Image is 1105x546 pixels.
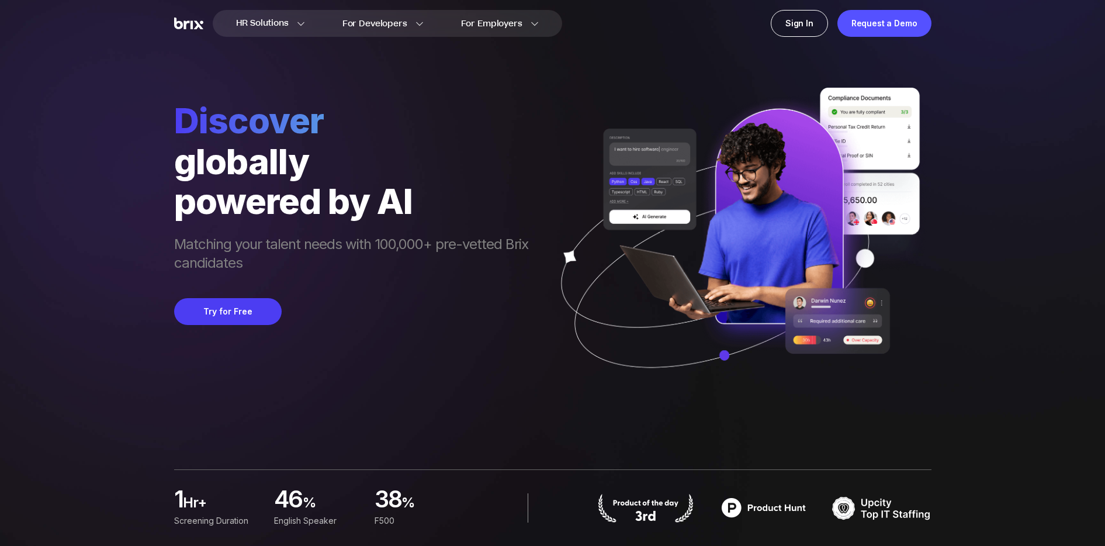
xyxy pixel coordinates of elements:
img: Brix Logo [174,18,203,30]
span: For Employers [461,18,522,30]
div: globally [174,141,540,181]
img: product hunt badge [714,493,813,523]
div: Screening duration [174,514,260,527]
span: % [303,493,361,517]
span: hr+ [183,493,260,517]
div: English Speaker [274,514,360,527]
span: HR Solutions [236,14,289,33]
a: Sign In [771,10,828,37]
button: Try for Free [174,298,282,325]
a: Request a Demo [837,10,931,37]
span: Matching your talent needs with 100,000+ pre-vetted Brix candidates [174,235,540,275]
span: 1 [174,489,183,512]
span: Discover [174,99,540,141]
img: TOP IT STAFFING [832,493,931,523]
div: F500 [374,514,460,527]
span: 38 [374,489,401,512]
span: For Developers [342,18,407,30]
span: % [401,493,460,517]
span: 46 [274,489,303,512]
img: product hunt badge [596,493,695,523]
img: ai generate [540,88,931,402]
div: powered by AI [174,181,540,221]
